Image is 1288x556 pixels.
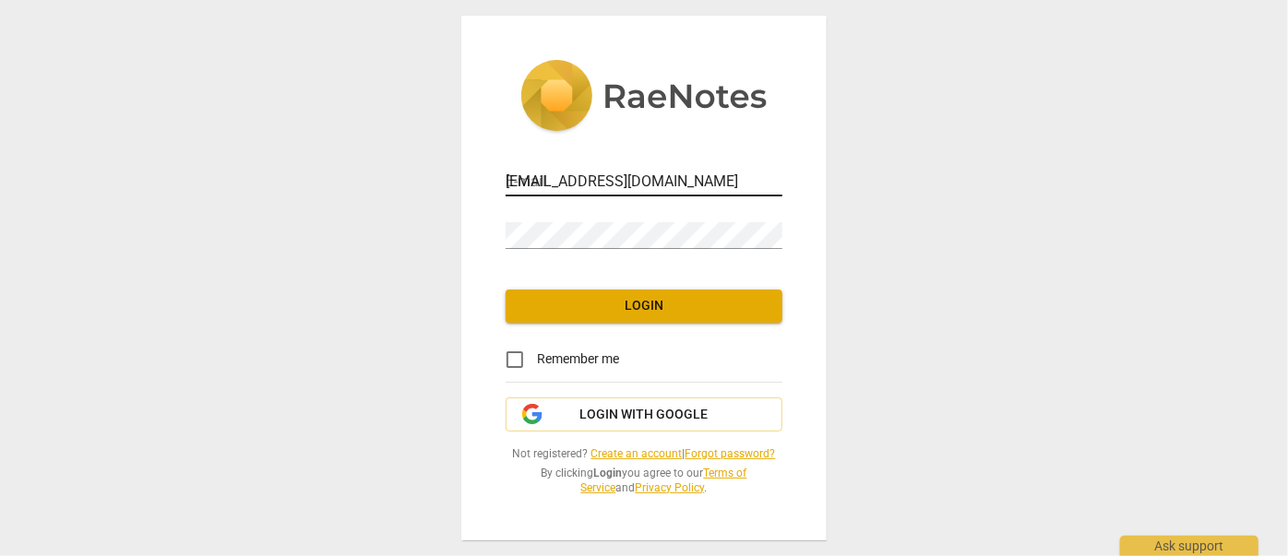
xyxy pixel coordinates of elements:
[591,447,683,460] a: Create an account
[636,481,705,494] a: Privacy Policy
[580,406,709,424] span: Login with Google
[520,60,768,136] img: 5ac2273c67554f335776073100b6d88f.svg
[506,397,782,432] button: Login with Google
[1120,536,1258,556] div: Ask support
[506,446,782,462] span: Not registered? |
[520,297,768,315] span: Login
[581,467,747,495] a: Terms of Service
[506,290,782,323] button: Login
[506,466,782,496] span: By clicking you agree to our and .
[537,349,619,369] span: Remember me
[594,467,623,479] b: Login
[686,447,776,460] a: Forgot password?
